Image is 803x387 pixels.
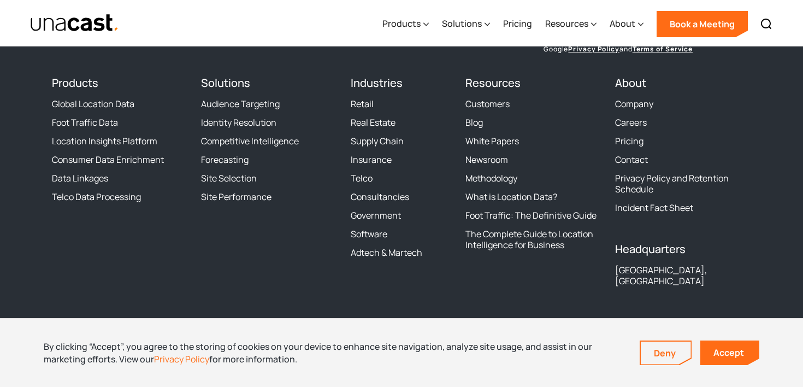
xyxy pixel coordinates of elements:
[615,265,751,286] div: [GEOGRAPHIC_DATA], [GEOGRAPHIC_DATA]
[700,341,759,365] a: Accept
[465,154,508,165] a: Newsroom
[52,316,72,336] a: Twitter / X
[442,17,482,30] div: Solutions
[52,117,118,128] a: Foot Traffic Data
[760,17,773,31] img: Search icon
[615,243,751,256] h4: Headquarters
[568,44,619,54] a: Privacy Policy
[201,75,250,90] a: Solutions
[545,17,588,30] div: Resources
[351,210,401,221] a: Government
[30,14,119,33] img: Unacast text logo
[351,154,392,165] a: Insurance
[30,14,119,33] a: home
[610,2,643,46] div: About
[382,2,429,46] div: Products
[503,2,532,46] a: Pricing
[615,202,693,213] a: Incident Fact Sheet
[52,98,134,109] a: Global Location Data
[465,117,483,128] a: Blog
[615,136,643,146] a: Pricing
[465,173,517,184] a: Methodology
[201,173,257,184] a: Site Selection
[610,17,635,30] div: About
[615,98,653,109] a: Company
[72,316,91,336] a: Facebook
[52,75,98,90] a: Products
[91,316,111,336] a: LinkedIn
[351,228,387,239] a: Software
[465,210,597,221] a: Foot Traffic: The Definitive Guide
[615,77,751,90] h4: About
[44,341,623,365] div: By clicking “Accept”, you agree to the storing of cookies on your device to enhance site navigati...
[545,2,597,46] div: Resources
[615,117,647,128] a: Careers
[52,191,141,202] a: Telco Data Processing
[201,154,249,165] a: Forecasting
[351,136,404,146] a: Supply Chain
[442,2,490,46] div: Solutions
[465,98,510,109] a: Customers
[351,247,422,258] a: Adtech & Martech
[52,173,108,184] a: Data Linkages
[201,98,280,109] a: Audience Targeting
[465,77,601,90] h4: Resources
[465,191,557,202] a: What is Location Data?
[201,117,276,128] a: Identity Resolution
[351,117,395,128] a: Real Estate
[351,173,373,184] a: Telco
[465,136,519,146] a: White Papers
[657,11,748,37] a: Book a Meeting
[52,136,157,146] a: Location Insights Platform
[201,136,299,146] a: Competitive Intelligence
[615,154,648,165] a: Contact
[633,44,693,54] a: Terms of Service
[382,17,421,30] div: Products
[351,77,453,90] h4: Industries
[201,191,271,202] a: Site Performance
[465,228,601,250] a: The Complete Guide to Location Intelligence for Business
[615,173,751,195] a: Privacy Policy and Retention Schedule
[52,154,164,165] a: Consumer Data Enrichment
[154,353,209,365] a: Privacy Policy
[641,342,691,365] a: Deny
[351,98,374,109] a: Retail
[351,191,409,202] a: Consultancies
